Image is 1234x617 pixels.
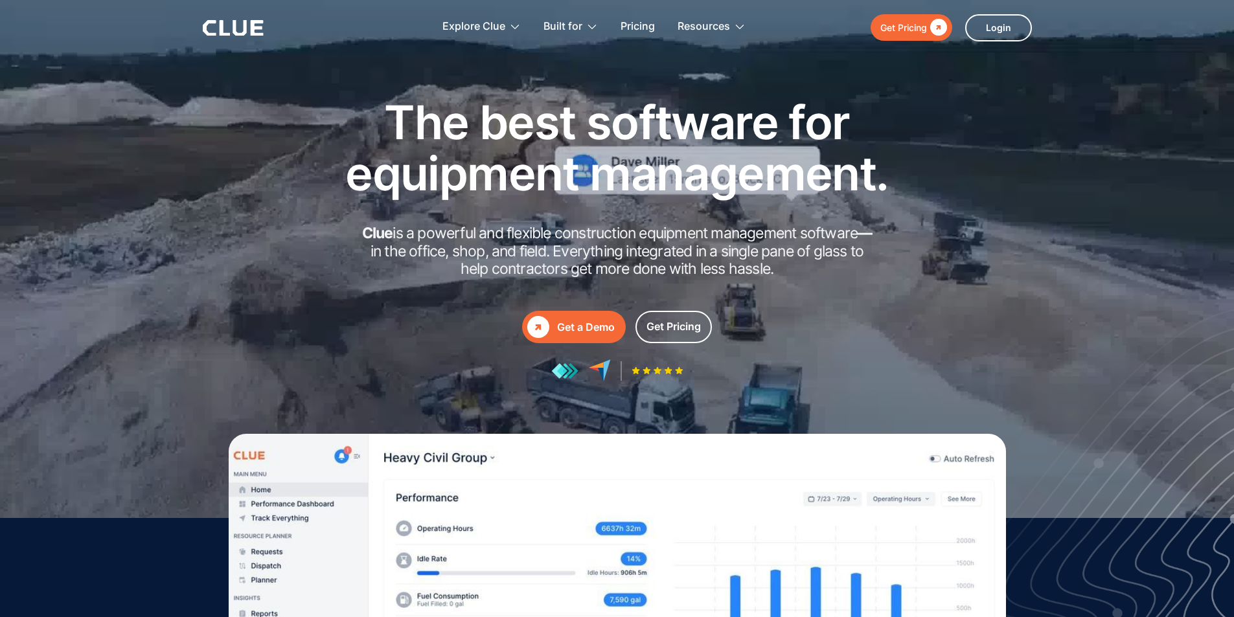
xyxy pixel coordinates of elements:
[358,225,876,278] h2: is a powerful and flexible construction equipment management software in the office, shop, and fi...
[362,224,393,242] strong: Clue
[632,366,683,375] img: Five-star rating icon
[678,6,746,47] div: Resources
[880,19,927,36] div: Get Pricing
[442,6,505,47] div: Explore Clue
[588,359,611,382] img: reviews at capterra
[965,14,1032,41] a: Login
[326,96,909,199] h1: The best software for equipment management.
[927,19,947,36] div: 
[522,311,626,343] a: Get a Demo
[858,224,872,242] strong: —
[871,14,952,41] a: Get Pricing
[646,319,701,335] div: Get Pricing
[551,363,578,379] img: reviews at getapp
[543,6,582,47] div: Built for
[621,6,655,47] a: Pricing
[557,319,615,335] div: Get a Demo
[543,6,598,47] div: Built for
[527,316,549,338] div: 
[442,6,521,47] div: Explore Clue
[678,6,730,47] div: Resources
[635,311,712,343] a: Get Pricing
